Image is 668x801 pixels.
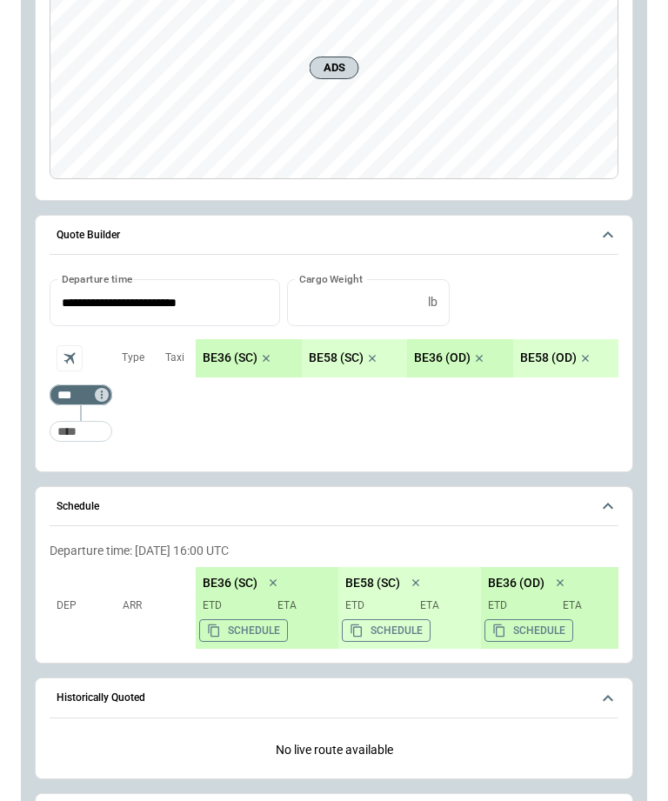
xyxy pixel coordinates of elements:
[199,620,288,643] button: Copy the aircraft schedule to your clipboard
[414,351,471,366] p: BE36 (OD)
[317,60,351,77] span: ADS
[488,577,544,591] p: BE36 (OD)
[345,577,400,591] p: BE58 (SC)
[50,537,618,657] div: Schedule
[196,568,618,650] div: scrollable content
[203,599,264,614] p: ETD
[50,280,618,451] div: Quote Builder
[57,230,120,242] h6: Quote Builder
[57,599,117,614] p: Dep
[57,693,145,704] h6: Historically Quoted
[50,730,618,772] div: Historically Quoted
[50,488,618,528] button: Schedule
[123,599,184,614] p: Arr
[50,217,618,257] button: Quote Builder
[50,385,112,406] div: Too short
[299,272,363,287] label: Cargo Weight
[556,599,617,614] p: ETA
[50,730,618,772] p: No live route available
[57,502,99,513] h6: Schedule
[122,351,144,366] p: Type
[413,599,474,614] p: ETA
[342,620,431,643] button: Copy the aircraft schedule to your clipboard
[271,599,331,614] p: ETA
[50,422,112,443] div: Too short
[196,340,618,378] div: scrollable content
[428,296,438,310] p: lb
[309,351,364,366] p: BE58 (SC)
[488,599,549,614] p: ETD
[165,351,184,366] p: Taxi
[50,544,618,559] p: Departure time: [DATE] 16:00 UTC
[203,351,257,366] p: BE36 (SC)
[50,280,268,326] input: Choose date, selected date is Oct 12, 2025
[345,599,406,614] p: ETD
[203,577,257,591] p: BE36 (SC)
[50,679,618,719] button: Historically Quoted
[57,346,83,372] span: Aircraft selection
[520,351,577,366] p: BE58 (OD)
[62,272,133,287] label: Departure time
[484,620,573,643] button: Copy the aircraft schedule to your clipboard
